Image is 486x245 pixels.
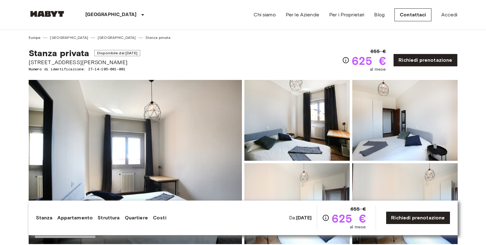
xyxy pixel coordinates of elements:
[370,48,386,55] span: 655 €
[29,35,41,40] a: Europa
[98,35,136,40] a: [GEOGRAPHIC_DATA]
[393,54,457,67] a: Richiedi prenotazione
[254,11,276,19] a: Chi siamo
[244,163,350,244] img: Picture of unit IT-14-105-001-001
[296,215,312,221] b: [DATE]
[94,50,140,56] span: Disponibile dal [DATE]
[350,206,366,213] span: 655 €
[29,80,242,244] img: Marketing picture of unit IT-14-105-001-001
[29,66,140,72] span: Numero di identificazione: IT-14-105-001-001
[29,11,66,17] img: Habyt
[352,80,458,161] img: Picture of unit IT-14-105-001-001
[29,58,140,66] span: [STREET_ADDRESS][PERSON_NAME]
[332,213,366,224] span: 625 €
[125,214,148,222] a: Quartiere
[322,214,329,222] svg: Verifica i dettagli delle spese nella sezione 'Riassunto dei Costi'. Si prega di notare che gli s...
[329,11,365,19] a: Per i Proprietari
[441,11,458,19] a: Accedi
[394,8,431,21] a: Contattaci
[370,66,386,73] span: al mese
[386,211,450,224] a: Richiedi prenotazione
[36,214,53,222] a: Stanza
[289,214,312,221] span: Da:
[286,11,319,19] a: Per le Aziende
[153,214,166,222] a: Costi
[244,80,350,161] img: Picture of unit IT-14-105-001-001
[57,214,93,222] a: Appartamento
[342,56,349,64] svg: Verifica i dettagli delle spese nella sezione 'Riassunto dei Costi'. Si prega di notare che gli s...
[352,55,386,66] span: 625 €
[29,48,89,58] span: Stanza privata
[145,35,171,40] a: Stanza privata
[98,214,120,222] a: Struttura
[350,224,366,230] span: al mese
[50,35,88,40] a: [GEOGRAPHIC_DATA]
[374,11,385,19] a: Blog
[352,163,458,244] img: Picture of unit IT-14-105-001-001
[85,11,137,19] p: [GEOGRAPHIC_DATA]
